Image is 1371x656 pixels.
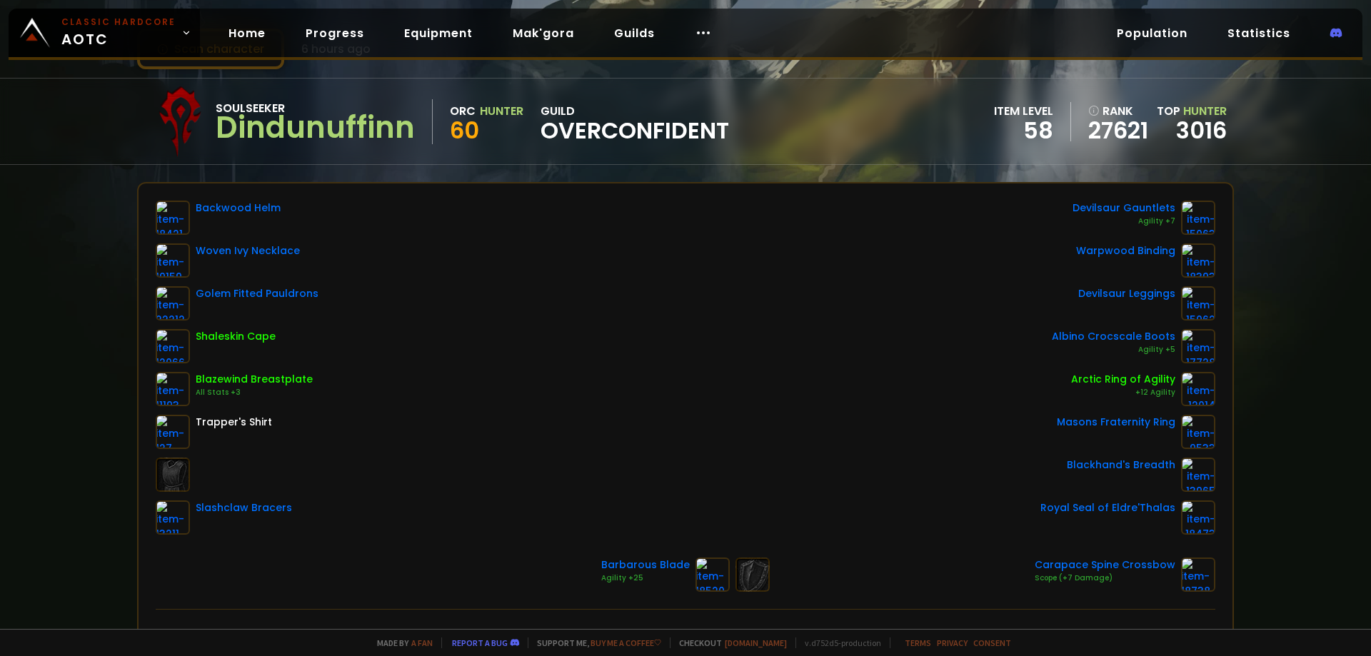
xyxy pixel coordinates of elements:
div: item level [994,102,1053,120]
div: Masons Fraternity Ring [1057,415,1175,430]
div: Blackhand's Breadth [1067,458,1175,473]
a: 3016 [1176,114,1227,146]
a: Statistics [1216,19,1302,48]
div: Attack Power [703,627,780,645]
div: Devilsaur Leggings [1078,286,1175,301]
a: Progress [294,19,376,48]
img: item-15063 [1181,201,1215,235]
span: v. d752d5 - production [795,637,881,648]
div: Hunter [480,102,523,120]
a: Home [217,19,277,48]
div: Armor [968,627,1003,645]
div: Carapace Spine Crossbow [1035,557,1175,572]
a: Equipment [393,19,484,48]
img: item-18520 [695,557,730,592]
img: item-11193 [156,372,190,406]
div: Woven Ivy Necklace [196,243,300,258]
div: Dindunuffinn [216,117,415,138]
div: Backwood Helm [196,201,281,216]
div: Albino Crocscale Boots [1052,329,1175,344]
div: Stamina [438,627,487,645]
div: Agility +25 [601,572,690,584]
small: Classic Hardcore [61,16,176,29]
a: Terms [905,637,931,648]
a: Population [1105,19,1199,48]
span: Made by [368,637,433,648]
div: Warpwood Binding [1076,243,1175,258]
div: Agility +7 [1073,216,1175,227]
span: 60 [450,114,479,146]
div: 632 [912,627,933,645]
div: Soulseeker [216,99,415,117]
div: Scope (+7 Damage) [1035,572,1175,584]
div: Golem Fitted Pauldrons [196,286,318,301]
div: Devilsaur Gauntlets [1073,201,1175,216]
div: 1942 [1172,627,1198,645]
span: Support me, [528,637,661,648]
div: All Stats +3 [196,387,313,398]
div: Trapper's Shirt [196,415,272,430]
div: 153 [651,627,668,645]
a: a fan [411,637,433,648]
img: item-17728 [1181,329,1215,363]
div: guild [541,102,729,141]
img: item-13211 [156,500,190,535]
div: Blazewind Breastplate [196,372,313,387]
a: Mak'gora [501,19,586,48]
div: +12 Agility [1071,387,1175,398]
div: Health [173,627,211,645]
div: Royal Seal of Eldre'Thalas [1040,500,1175,515]
div: 2817 [378,627,403,645]
span: Overconfident [541,120,729,141]
img: item-18473 [1181,500,1215,535]
img: item-18393 [1181,243,1215,278]
div: Shaleskin Cape [196,329,276,344]
img: item-12066 [156,329,190,363]
div: Arctic Ring of Agility [1071,372,1175,387]
img: item-19159 [156,243,190,278]
a: [DOMAIN_NAME] [725,637,787,648]
div: Slashclaw Bracers [196,500,292,515]
div: Agility +5 [1052,344,1175,355]
img: item-127 [156,415,190,449]
img: item-15062 [1181,286,1215,321]
img: item-12014 [1181,372,1215,406]
a: Buy me a coffee [591,637,661,648]
a: Guilds [603,19,666,48]
span: Checkout [670,637,787,648]
a: Classic HardcoreAOTC [9,9,200,57]
div: Barbarous Blade [601,557,690,572]
img: item-18421 [156,201,190,235]
div: 58 [994,120,1053,141]
a: 27621 [1088,120,1148,141]
a: Consent [973,637,1011,648]
span: Hunter [1183,103,1227,119]
img: item-22212 [156,286,190,321]
span: AOTC [61,16,176,50]
img: item-18738 [1181,557,1215,592]
div: rank [1088,102,1148,120]
img: item-9533 [1181,415,1215,449]
a: Report a bug [452,637,508,648]
div: Orc [450,102,476,120]
a: Privacy [937,637,968,648]
div: Top [1157,102,1227,120]
img: item-13965 [1181,458,1215,492]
